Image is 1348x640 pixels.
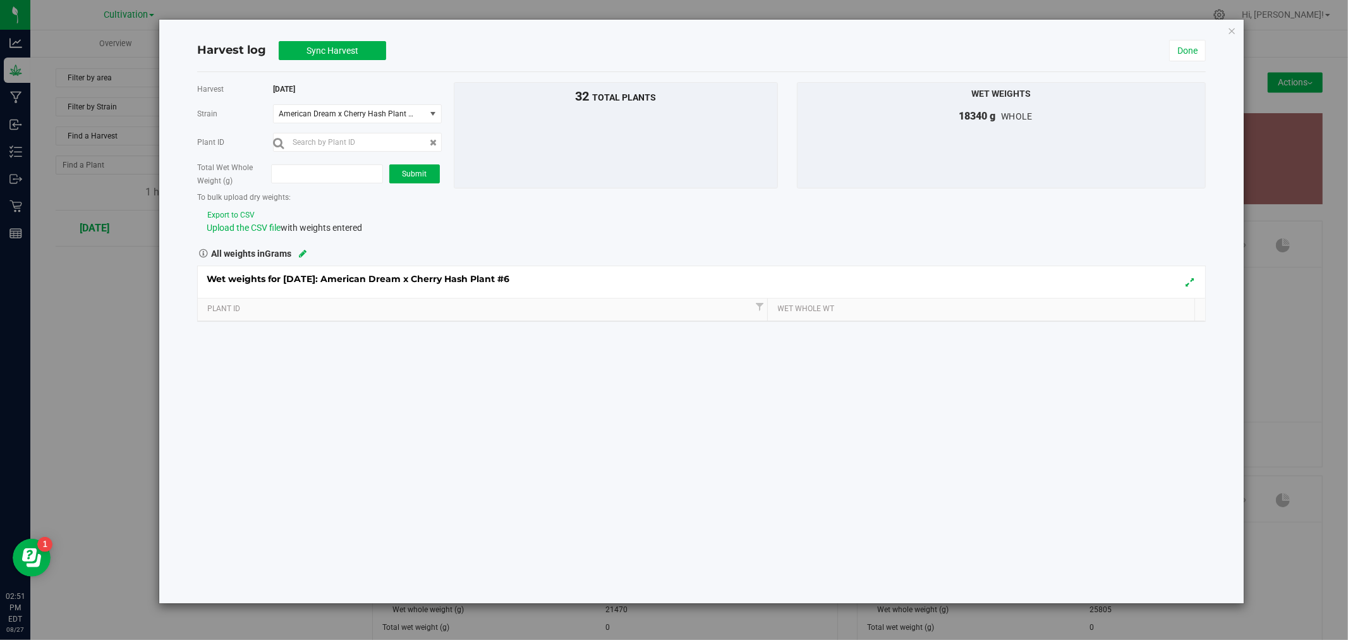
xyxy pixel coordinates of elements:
span: Grams [265,249,291,259]
span: 32 [575,89,589,104]
span: Wet weights for [DATE]: American Dream x Cherry Hash Plant #6 [207,273,522,285]
span: 18340 g [959,110,995,122]
iframe: Resource center [13,539,51,577]
span: total plants [592,92,656,102]
span: Submit [402,169,427,178]
span: Strain [197,109,217,118]
button: Expand [1181,273,1199,291]
h4: Harvest log [197,42,266,59]
a: Filter [752,298,767,314]
span: select [425,105,440,123]
input: Search by Plant ID [273,133,441,152]
strong: All weights in [211,244,291,261]
span: Wet Weights [971,89,1031,99]
span: Total Wet Whole Weight (g) [197,163,253,185]
export-to-csv: wet-weight-harvest-modal [207,209,255,219]
span: Sync Harvest [307,46,358,56]
button: Export to CSV [207,209,255,221]
button: Submit [389,164,440,183]
a: Plant Id [207,304,752,314]
h5: To bulk upload dry weights: [197,194,445,202]
button: Sync Harvest [279,41,386,60]
span: whole [1001,111,1032,121]
span: Harvest [197,85,224,94]
iframe: Resource center unread badge [37,537,52,552]
span: American Dream x Cherry Hash Plant #6 [279,109,414,118]
a: Done [1169,40,1206,61]
div: with weights entered [207,221,444,235]
a: Wet Whole Wt [778,304,1190,314]
span: Upload the CSV file [207,223,281,233]
span: [DATE] [273,85,295,94]
span: Plant ID [197,138,224,147]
